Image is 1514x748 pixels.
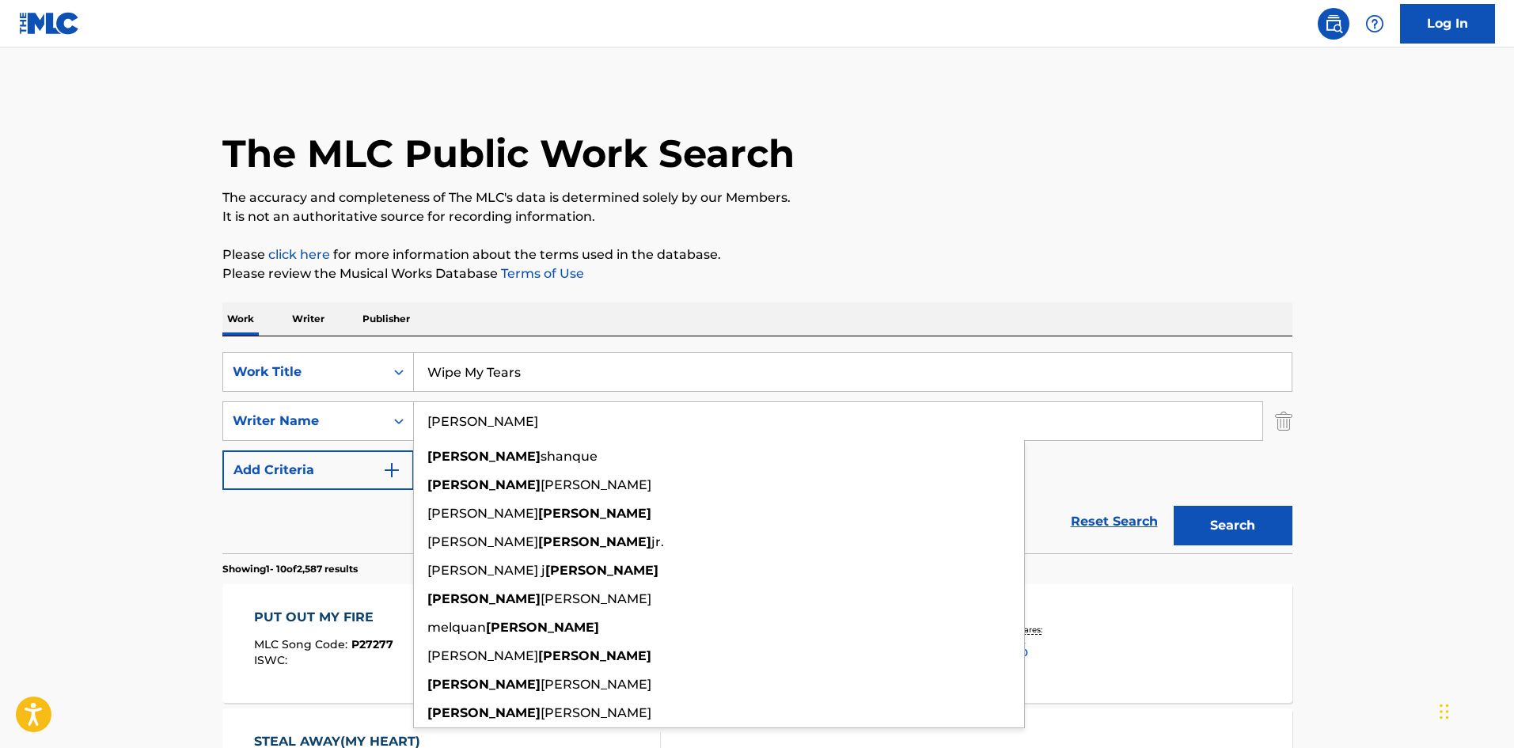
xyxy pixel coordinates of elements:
div: PUT OUT MY FIRE [254,608,393,627]
p: It is not an authoritative source for recording information. [222,207,1292,226]
button: Search [1174,506,1292,545]
img: MLC Logo [19,12,80,35]
span: [PERSON_NAME] [427,534,538,549]
img: 9d2ae6d4665cec9f34b9.svg [382,461,401,480]
strong: [PERSON_NAME] [486,620,599,635]
span: [PERSON_NAME] [541,477,651,492]
p: The accuracy and completeness of The MLC's data is determined solely by our Members. [222,188,1292,207]
a: Reset Search [1063,504,1166,539]
strong: [PERSON_NAME] [427,591,541,606]
span: melquan [427,620,486,635]
span: [PERSON_NAME] [541,677,651,692]
div: Drag [1440,688,1449,735]
span: P27277 [351,637,393,651]
img: Delete Criterion [1275,401,1292,441]
a: PUT OUT MY FIREMLC Song Code:P27277ISWC:Writers (3)[PERSON_NAME], [PERSON_NAME], [PERSON_NAME]Rec... [222,584,1292,703]
span: jr. [651,534,664,549]
span: ISWC : [254,653,291,667]
iframe: Chat Widget [1435,672,1514,748]
p: Showing 1 - 10 of 2,587 results [222,562,358,576]
span: MLC Song Code : [254,637,351,651]
div: Help [1359,8,1391,40]
p: Writer [287,302,329,336]
p: Publisher [358,302,415,336]
span: [PERSON_NAME] [541,705,651,720]
a: Terms of Use [498,266,584,281]
span: [PERSON_NAME] [427,648,538,663]
span: [PERSON_NAME] j [427,563,545,578]
form: Search Form [222,352,1292,553]
a: click here [268,247,330,262]
div: Writer Name [233,412,375,431]
div: Work Title [233,363,375,382]
strong: [PERSON_NAME] [427,477,541,492]
strong: [PERSON_NAME] [427,705,541,720]
button: Add Criteria [222,450,414,490]
strong: [PERSON_NAME] [538,534,651,549]
p: Please for more information about the terms used in the database. [222,245,1292,264]
img: help [1365,14,1384,33]
span: shanque [541,449,598,464]
strong: [PERSON_NAME] [427,449,541,464]
strong: [PERSON_NAME] [545,563,658,578]
span: [PERSON_NAME] [427,506,538,521]
a: Public Search [1318,8,1349,40]
p: Work [222,302,259,336]
strong: [PERSON_NAME] [427,677,541,692]
a: Log In [1400,4,1495,44]
strong: [PERSON_NAME] [538,648,651,663]
span: [PERSON_NAME] [541,591,651,606]
img: search [1324,14,1343,33]
p: Please review the Musical Works Database [222,264,1292,283]
h1: The MLC Public Work Search [222,130,795,177]
strong: [PERSON_NAME] [538,506,651,521]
